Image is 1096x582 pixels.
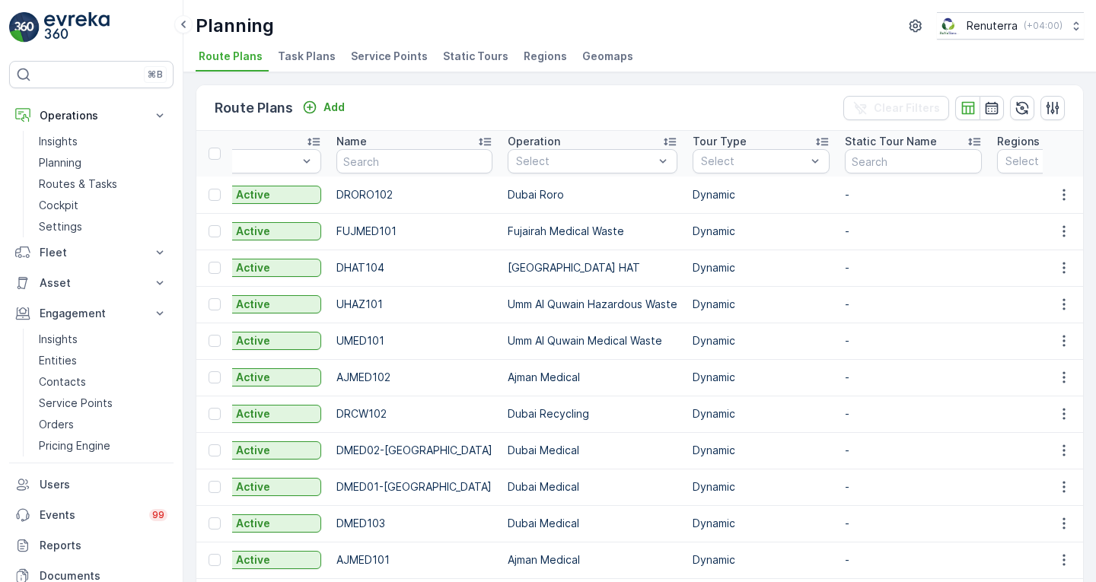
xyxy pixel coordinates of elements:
td: DMED01-[GEOGRAPHIC_DATA] [329,469,500,505]
td: Dynamic [685,177,837,213]
p: Contacts [39,374,86,390]
p: Clear Filters [874,100,940,116]
p: Active [236,187,270,202]
button: Engagement [9,298,174,329]
td: UMED101 [329,323,500,359]
p: Operations [40,108,143,123]
p: Planning [196,14,274,38]
img: Screenshot_2024-07-26_at_13.33.01.png [937,17,961,34]
td: UHAZ101 [329,286,500,323]
p: Select [193,154,298,169]
p: - [845,333,982,348]
td: Ajman Medical [500,359,685,396]
p: Active [236,443,270,458]
button: Active [184,259,321,277]
td: DRCW102 [329,396,500,432]
p: Asset [40,275,143,291]
a: Insights [33,131,174,152]
button: Active [184,186,321,204]
div: Toggle Row Selected [209,481,221,493]
p: Route Plans [215,97,293,119]
td: [GEOGRAPHIC_DATA] HAT [500,250,685,286]
p: Active [236,297,270,312]
button: Clear Filters [843,96,949,120]
p: Insights [39,332,78,347]
p: Select [516,154,654,169]
p: - [845,297,982,312]
p: - [845,187,982,202]
a: Planning [33,152,174,173]
div: Toggle Row Selected [209,225,221,237]
p: Routes & Tasks [39,177,117,192]
button: Add [296,98,351,116]
div: Toggle Row Selected [209,408,221,420]
p: Fleet [40,245,143,260]
td: Dynamic [685,505,837,542]
span: Regions [524,49,567,64]
p: Events [40,507,140,523]
span: Static Tours [443,49,508,64]
div: Toggle Row Selected [209,189,221,201]
p: - [845,552,982,568]
p: Regions [997,134,1040,149]
p: - [845,260,982,275]
p: - [845,516,982,531]
td: Dynamic [685,286,837,323]
div: Toggle Row Selected [209,444,221,456]
p: Pricing Engine [39,438,110,453]
p: - [845,479,982,495]
td: Dynamic [685,396,837,432]
p: Reports [40,538,167,553]
td: Dubai Medical [500,432,685,469]
span: Geomaps [582,49,633,64]
p: Static Tour Name [845,134,937,149]
p: Users [40,477,167,492]
td: Dynamic [685,469,837,505]
div: Toggle Row Selected [209,335,221,347]
a: Users [9,469,174,500]
a: Contacts [33,371,174,393]
p: Engagement [40,306,143,321]
button: Active [184,478,321,496]
td: Ajman Medical [500,542,685,578]
span: Service Points [351,49,428,64]
p: Renuterra [967,18,1018,33]
td: Dynamic [685,323,837,359]
p: Insights [39,134,78,149]
p: ( +04:00 ) [1024,20,1063,32]
div: Toggle Row Selected [209,371,221,383]
td: Dynamic [685,213,837,250]
p: Entities [39,353,77,368]
p: Active [236,260,270,275]
button: Active [184,222,321,240]
td: Dynamic [685,250,837,286]
p: Service Points [39,396,113,411]
p: Name [336,134,367,149]
td: Fujairah Medical Waste [500,213,685,250]
td: DMED02-[GEOGRAPHIC_DATA] [329,432,500,469]
a: Entities [33,350,174,371]
p: Operation [508,134,560,149]
input: Search [336,149,492,173]
img: logo_light-DOdMpM7g.png [44,12,110,43]
td: Dynamic [685,432,837,469]
a: Orders [33,414,174,435]
td: DMED103 [329,505,500,542]
button: Active [184,332,321,350]
p: 99 [152,509,164,521]
p: Active [236,333,270,348]
div: Toggle Row Selected [209,262,221,274]
div: Toggle Row Selected [209,298,221,310]
p: Add [323,100,345,115]
button: Renuterra(+04:00) [937,12,1084,40]
td: Dubai Roro [500,177,685,213]
td: Umm Al Quwain Hazardous Waste [500,286,685,323]
p: Active [236,479,270,495]
button: Active [184,368,321,386]
span: Route Plans [199,49,263,64]
td: AJMED102 [329,359,500,396]
a: Insights [33,329,174,350]
td: Dubai Recycling [500,396,685,432]
a: Pricing Engine [33,435,174,456]
p: Select [701,154,806,169]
